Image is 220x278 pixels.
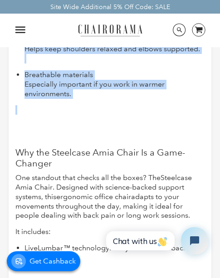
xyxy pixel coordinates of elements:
[24,244,109,252] span: LiveLumbar™ technology
[96,219,216,262] iframe: Tidio Chat
[15,173,161,182] span: One standout that checks all the boxes? The
[15,173,192,191] span: Steelcase Amia Chair
[7,251,80,271] a: noicon Get Cashback
[56,192,131,201] span: ergonomic office chair
[24,70,93,79] span: Breathable materials
[14,257,23,266] img: noicon
[24,44,200,53] span: Helps keep shoulders relaxed and elbows supported.
[24,80,165,98] span: Especially important if you work in warmer environments.
[15,183,184,201] span: . Designed with science-backed support systems, this
[15,147,185,169] span: Why the Steelcase Amia Chair Is a Game-Changer
[15,227,51,236] span: It includes:
[15,192,190,220] span: adapts to your movements throughout the day, making it ideal for people dealing with back pain or...
[74,21,147,37] img: chairorama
